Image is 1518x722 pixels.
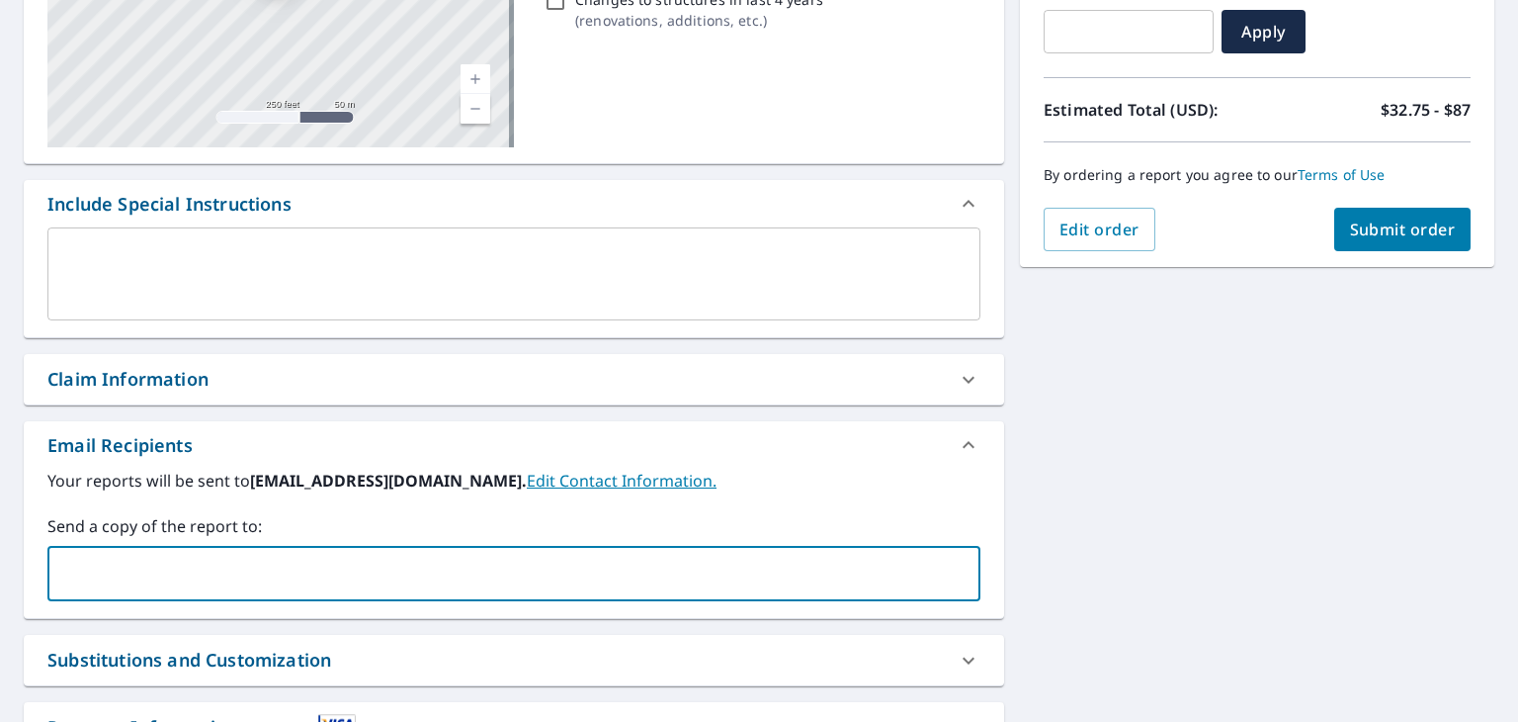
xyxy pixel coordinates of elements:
div: Include Special Instructions [47,191,292,218]
span: Submit order [1350,219,1456,240]
div: Substitutions and Customization [24,635,1004,685]
p: $32.75 - $87 [1381,98,1471,122]
label: Your reports will be sent to [47,469,980,493]
a: EditContactInfo [527,470,717,492]
div: Substitutions and Customization [47,647,331,674]
div: Include Special Instructions [24,180,1004,227]
button: Submit order [1334,208,1472,251]
label: Send a copy of the report to: [47,514,980,538]
a: Current Level 17, Zoom In [461,64,490,94]
p: By ordering a report you agree to our [1044,166,1471,184]
a: Current Level 17, Zoom Out [461,94,490,124]
div: Email Recipients [47,432,193,459]
div: Claim Information [47,366,209,393]
p: Estimated Total (USD): [1044,98,1257,122]
a: Terms of Use [1298,165,1386,184]
span: Edit order [1059,219,1139,240]
b: [EMAIL_ADDRESS][DOMAIN_NAME]. [250,470,527,492]
button: Apply [1222,10,1306,53]
div: Email Recipients [24,421,1004,469]
span: Apply [1237,21,1290,43]
p: ( renovations, additions, etc. ) [575,10,823,31]
div: Claim Information [24,354,1004,405]
button: Edit order [1044,208,1155,251]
